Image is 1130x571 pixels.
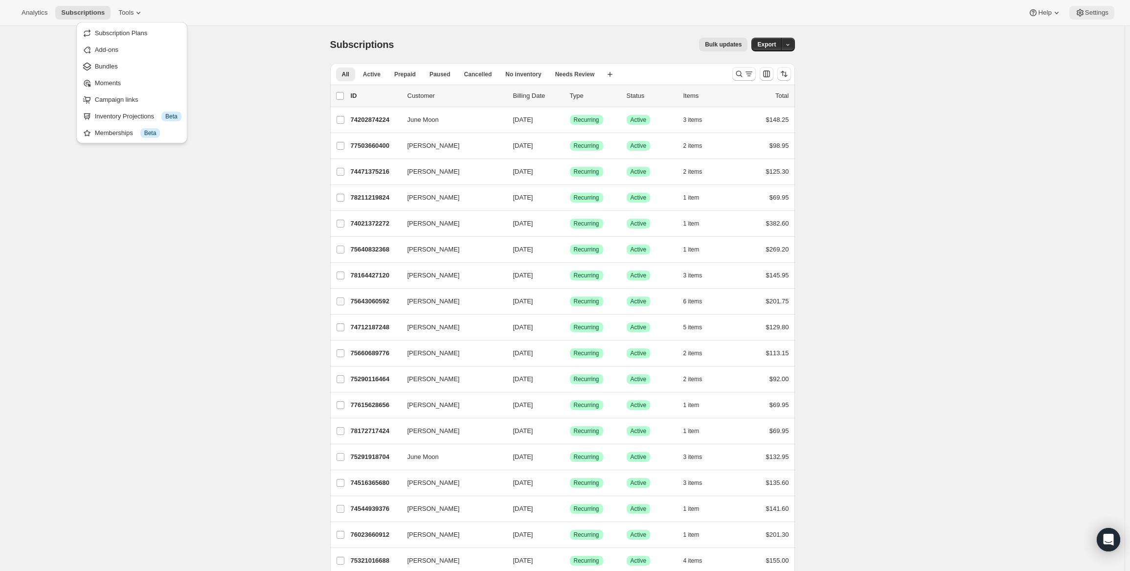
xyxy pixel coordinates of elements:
[351,528,789,542] div: 76023660912[PERSON_NAME][DATE]SuccessRecurringSuccessActive1 item$201.30
[683,398,710,412] button: 1 item
[513,142,533,149] span: [DATE]
[402,112,499,128] button: June Moon
[631,557,647,565] span: Active
[402,138,499,154] button: [PERSON_NAME]
[683,557,702,565] span: 4 items
[351,269,789,282] div: 78164427120[PERSON_NAME][DATE]SuccessRecurringSuccessActive3 items$145.95
[407,219,460,228] span: [PERSON_NAME]
[402,397,499,413] button: [PERSON_NAME]
[766,116,789,123] span: $148.25
[95,79,121,87] span: Moments
[683,476,713,490] button: 3 items
[683,479,702,487] span: 3 items
[351,91,400,101] p: ID
[402,190,499,206] button: [PERSON_NAME]
[351,556,400,566] p: 75321016688
[683,453,702,461] span: 3 items
[95,112,181,121] div: Inventory Projections
[95,46,118,53] span: Add-ons
[751,38,782,51] button: Export
[407,426,460,436] span: [PERSON_NAME]
[1038,9,1051,17] span: Help
[407,167,460,177] span: [PERSON_NAME]
[570,91,619,101] div: Type
[683,372,713,386] button: 2 items
[683,295,713,308] button: 6 items
[766,531,789,538] span: $201.30
[407,400,460,410] span: [PERSON_NAME]
[407,245,460,254] span: [PERSON_NAME]
[631,531,647,539] span: Active
[574,246,599,253] span: Recurring
[683,505,700,513] span: 1 item
[513,401,533,409] span: [DATE]
[407,374,460,384] span: [PERSON_NAME]
[513,453,533,460] span: [DATE]
[464,70,492,78] span: Cancelled
[631,427,647,435] span: Active
[631,246,647,253] span: Active
[351,167,400,177] p: 74471375216
[351,217,789,230] div: 74021372272[PERSON_NAME][DATE]SuccessRecurringSuccessActive1 item$382.60
[513,427,533,434] span: [DATE]
[631,349,647,357] span: Active
[574,479,599,487] span: Recurring
[769,375,789,383] span: $92.00
[683,297,702,305] span: 6 items
[351,452,400,462] p: 75291918704
[766,323,789,331] span: $129.80
[351,297,400,306] p: 75643060592
[513,375,533,383] span: [DATE]
[683,424,710,438] button: 1 item
[627,91,676,101] p: Status
[683,139,713,153] button: 2 items
[113,6,149,20] button: Tools
[732,67,756,81] button: Search and filter results
[631,194,647,202] span: Active
[683,323,702,331] span: 5 items
[513,479,533,486] span: [DATE]
[574,297,599,305] span: Recurring
[766,557,789,564] span: $155.00
[683,168,702,176] span: 2 items
[513,531,533,538] span: [DATE]
[513,220,533,227] span: [DATE]
[631,297,647,305] span: Active
[683,165,713,179] button: 2 items
[705,41,742,48] span: Bulk updates
[402,501,499,517] button: [PERSON_NAME]
[683,116,702,124] span: 3 items
[513,557,533,564] span: [DATE]
[513,323,533,331] span: [DATE]
[574,220,599,228] span: Recurring
[574,557,599,565] span: Recurring
[79,58,184,74] button: Bundles
[351,530,400,540] p: 76023660912
[760,67,773,81] button: Customize table column order and visibility
[95,96,138,103] span: Campaign links
[769,427,789,434] span: $69.95
[766,453,789,460] span: $132.95
[95,29,148,37] span: Subscription Plans
[79,125,184,140] button: Memberships
[351,219,400,228] p: 74021372272
[513,116,533,123] span: [DATE]
[766,220,789,227] span: $382.60
[351,476,789,490] div: 74516365680[PERSON_NAME][DATE]SuccessRecurringSuccessActive3 items$135.60
[351,374,400,384] p: 75290116464
[766,349,789,357] span: $113.15
[769,194,789,201] span: $69.95
[574,505,599,513] span: Recurring
[766,479,789,486] span: $135.60
[429,70,451,78] span: Paused
[351,504,400,514] p: 74544939376
[1085,9,1108,17] span: Settings
[351,554,789,568] div: 75321016688[PERSON_NAME][DATE]SuccessRecurringSuccessActive4 items$155.00
[407,322,460,332] span: [PERSON_NAME]
[402,449,499,465] button: June Moon
[631,116,647,124] span: Active
[402,423,499,439] button: [PERSON_NAME]
[766,168,789,175] span: $125.30
[766,505,789,512] span: $141.60
[574,272,599,279] span: Recurring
